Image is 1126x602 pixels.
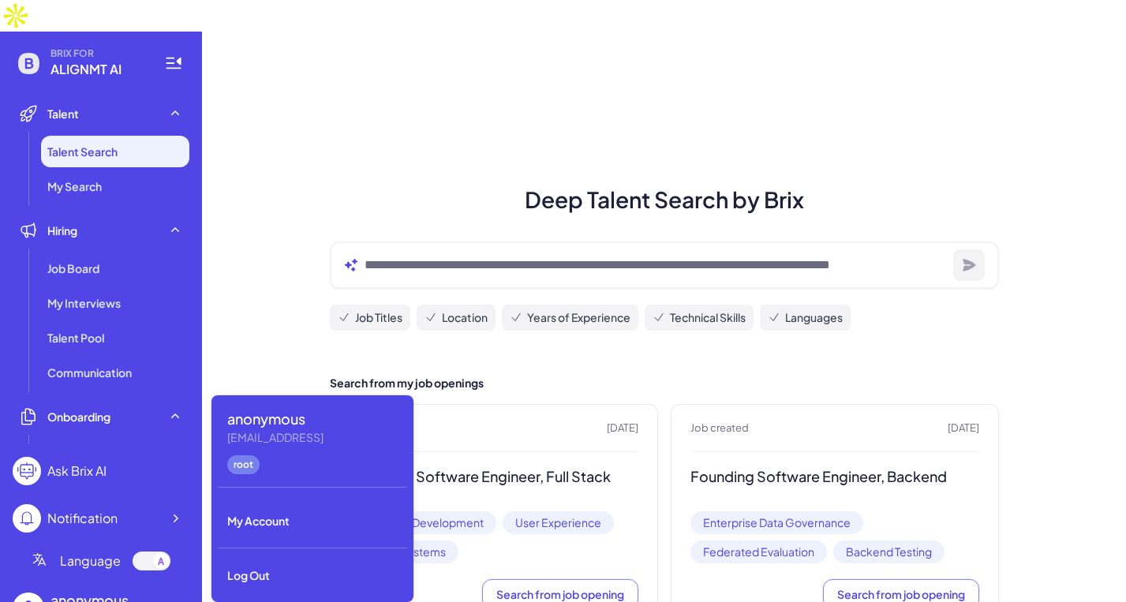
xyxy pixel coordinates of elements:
h3: Founding Software Engineer, Full Stack [350,468,638,486]
div: Ask Brix AI [47,462,107,480]
span: Location [442,309,488,326]
span: [DATE] [607,421,638,436]
span: Search from job opening [837,587,965,601]
span: My Interviews [47,295,121,311]
span: Backend Testing [833,540,945,563]
div: Log Out [218,558,407,593]
span: BRIX FOR [51,47,145,60]
h2: Search from my job openings [330,375,999,391]
span: Language [60,552,121,570]
span: Onboarding [47,409,110,424]
span: [DATE] [948,421,979,436]
span: Talent Pool [47,330,104,346]
span: Languages [785,309,843,326]
div: anonymous [227,408,401,429]
span: Search from job opening [496,587,624,601]
div: My Account [218,503,407,538]
span: Communication [47,365,132,380]
span: Job Titles [355,309,402,326]
span: Technical Skills [670,309,746,326]
div: abodnari@alignmt.ai [227,429,401,446]
span: Job Board [47,260,99,276]
span: My Search [47,178,102,194]
span: Frontend Development [350,511,496,534]
span: Talent Search [47,144,118,159]
div: root [227,455,260,474]
span: Hiring [47,222,77,238]
span: User Experience [503,511,614,534]
span: Talent [47,106,79,122]
span: ALIGNMT AI [51,60,145,79]
span: Job created [690,421,749,436]
span: Enterprise Data Governance [690,511,863,534]
h3: Founding Software Engineer, Backend [690,468,979,486]
span: Federated Evaluation [690,540,827,563]
span: Years of Experience [527,309,630,326]
h1: Deep Talent Search by Brix [311,183,1018,216]
div: Notification [47,509,118,528]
